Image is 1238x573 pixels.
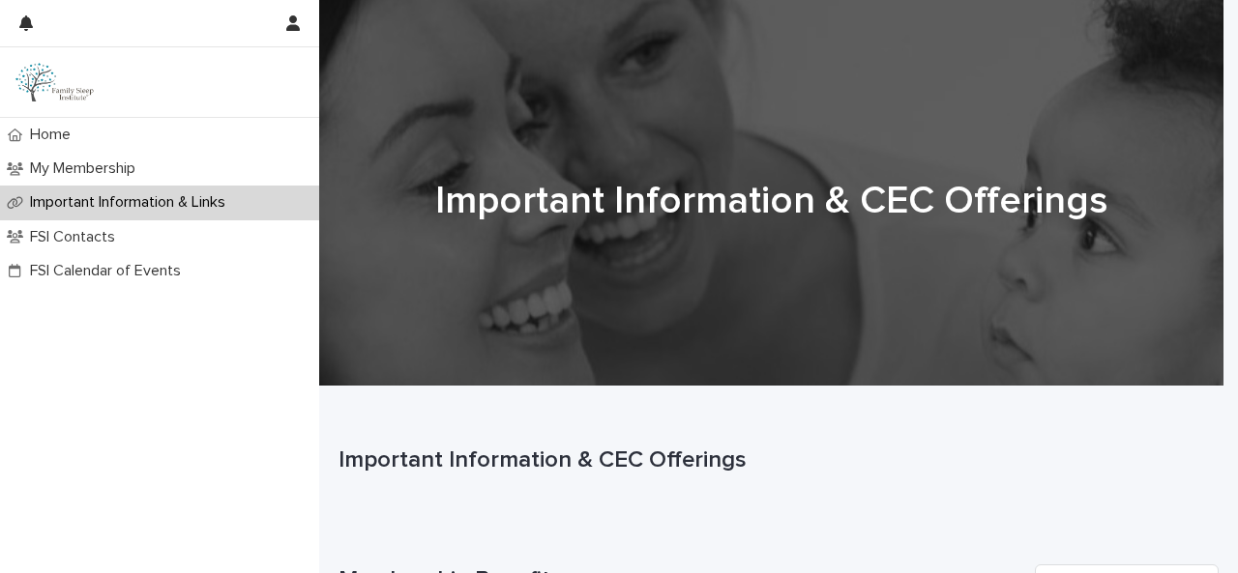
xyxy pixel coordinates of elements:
[22,262,196,280] p: FSI Calendar of Events
[339,178,1204,224] h1: Important Information & CEC Offerings
[22,126,86,144] p: Home
[339,446,1211,474] p: Important Information & CEC Offerings
[15,63,97,101] img: clDnsA1tTUSw9F1EQwrE
[22,228,131,246] p: FSI Contacts
[22,193,241,212] p: Important Information & Links
[22,159,151,178] p: My Membership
